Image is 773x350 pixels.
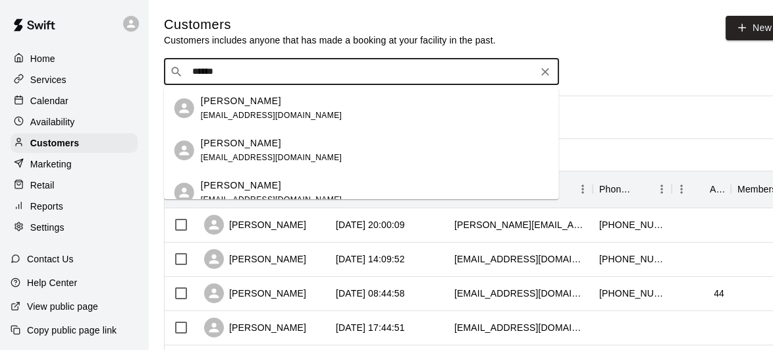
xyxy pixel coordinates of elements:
div: Age [672,171,731,208]
div: [PERSON_NAME] [204,318,306,337]
div: Ethan Toombs [174,98,194,118]
button: Menu [652,179,672,199]
p: [PERSON_NAME] [201,136,281,150]
button: Sort [633,180,652,198]
p: Reports [30,200,63,213]
div: 2025-08-13 17:44:51 [336,321,405,334]
p: Customers [30,136,79,150]
a: Calendar [11,91,138,111]
span: [EMAIL_ADDRESS][DOMAIN_NAME] [201,153,342,162]
div: 2025-08-14 14:09:52 [336,252,405,266]
p: [PERSON_NAME] [201,179,281,192]
h5: Customers [164,16,496,34]
span: [EMAIL_ADDRESS][DOMAIN_NAME] [201,195,342,204]
div: bigcarn@hotmail.com [454,252,586,266]
a: Marketing [11,154,138,174]
p: Calendar [30,94,68,107]
div: Phone Number [599,171,633,208]
p: Customers includes anyone that has made a booking at your facility in the past. [164,34,496,47]
span: [EMAIL_ADDRESS][DOMAIN_NAME] [201,111,342,120]
div: Email [448,171,593,208]
a: Customers [11,133,138,153]
button: Sort [691,180,710,198]
p: Home [30,52,55,65]
div: [PERSON_NAME] [204,283,306,303]
a: Services [11,70,138,90]
div: Age [710,171,724,208]
div: [PERSON_NAME] [204,215,306,235]
a: Home [11,49,138,69]
a: Reports [11,196,138,216]
div: Phone Number [593,171,672,208]
a: Retail [11,175,138,195]
button: Menu [573,179,593,199]
p: Help Center [27,276,77,289]
p: View public page [27,300,98,313]
p: Copy public page link [27,324,117,337]
p: Marketing [30,158,72,171]
div: [PERSON_NAME] [204,249,306,269]
button: Menu [672,179,691,199]
div: Darcy Toombs [174,140,194,160]
div: mike.sellan@gmail.com [454,218,586,231]
div: +16138139770 [599,218,665,231]
div: 2025-08-14 08:44:58 [336,287,405,300]
div: +15149158554 [599,287,665,300]
div: Henry Toombs [174,183,194,202]
p: Contact Us [27,252,74,266]
p: [PERSON_NAME] [201,94,281,108]
div: extrabases@chicorli.com [454,287,586,300]
p: Settings [30,221,65,234]
p: Availability [30,115,75,129]
p: Retail [30,179,55,192]
div: jordanlewisav@gmail.com [454,321,586,334]
div: +14165749964 [599,252,665,266]
div: 44 [714,287,724,300]
div: 2025-08-15 20:00:09 [336,218,405,231]
a: Settings [11,218,138,237]
a: Availability [11,112,138,132]
button: Clear [536,63,554,81]
div: Search customers by name or email [164,59,559,85]
p: Services [30,73,67,86]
